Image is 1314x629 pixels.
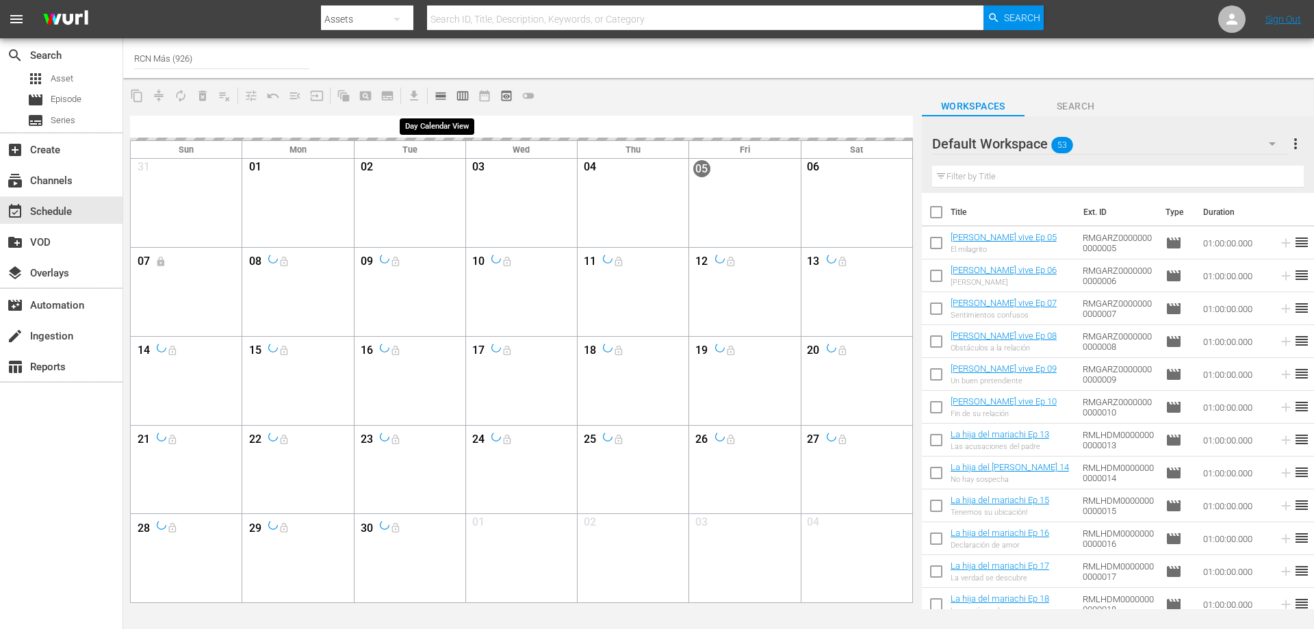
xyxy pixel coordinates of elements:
span: 18 [581,344,598,361]
span: Automation [7,297,23,313]
span: 30 [358,522,375,539]
span: 24 [469,433,487,450]
span: reorder [1293,464,1310,480]
span: reorder [1293,267,1310,283]
span: calendar_view_day_outlined [434,89,448,103]
span: Lock and Publish [385,257,407,266]
svg: Add to Schedule [1278,597,1293,612]
span: Search [1004,5,1040,30]
div: El milagrito [951,245,1057,254]
span: Lock and Publish [496,434,519,443]
span: Episode [1165,596,1182,613]
div: Un buen pretendiente [951,376,1057,385]
span: Sat [850,144,863,155]
svg: Add to Schedule [1278,400,1293,415]
span: Episode [1165,498,1182,514]
span: Episode [1165,530,1182,547]
span: Episode [27,92,44,108]
span: Select an event to delete [192,85,214,107]
th: Title [951,193,1075,231]
td: 01:00:00.000 [1198,424,1273,457]
td: 01:00:00.000 [1198,227,1273,259]
span: 20 [805,344,822,361]
svg: Add to Schedule [1278,498,1293,513]
td: 01:00:00.000 [1198,489,1273,522]
div: Sentimientos confusos [951,311,1057,320]
span: Episode [1165,235,1182,251]
td: 01:00:00.000 [1198,325,1273,358]
span: Download as CSV [398,82,425,109]
span: Create Series Block [376,85,398,107]
span: Search [1025,98,1127,115]
span: Lock and Publish [720,345,743,354]
svg: Add to Schedule [1278,564,1293,579]
span: Lock and Publish [273,257,296,266]
span: Sun [179,144,194,155]
td: 01:00:00.000 [1198,555,1273,588]
span: Asset [51,72,73,86]
span: 27 [805,433,822,450]
a: La hija del mariachi Ep 16 [951,528,1049,538]
span: Channels [7,172,23,189]
span: 23 [358,433,375,450]
span: Overlays [7,265,23,281]
span: preview_outlined [500,89,513,103]
span: 03 [469,160,487,177]
span: Refresh All Search Blocks [328,82,355,109]
span: 03 [693,515,710,532]
span: reorder [1293,497,1310,513]
span: reorder [1293,431,1310,448]
svg: Add to Schedule [1278,367,1293,382]
span: Lock and Publish [496,257,519,266]
a: [PERSON_NAME] vive Ep 09 [951,363,1057,374]
td: 01:00:00.000 [1198,292,1273,325]
span: 01 [246,160,263,177]
span: Mon [289,144,307,155]
span: Lock and Publish [273,434,296,443]
span: reorder [1293,530,1310,546]
span: 28 [135,522,152,539]
div: Month View [130,140,913,603]
span: reorder [1293,300,1310,316]
a: [PERSON_NAME] vive Ep 05 [951,232,1057,242]
span: Week Calendar View [452,85,474,107]
button: more_vert [1287,127,1304,160]
span: Customize Events [235,82,262,109]
span: Episode [1165,465,1182,481]
span: Search [7,47,23,64]
span: Episode [1165,300,1182,317]
span: 13 [805,255,822,272]
svg: Add to Schedule [1278,301,1293,316]
span: Remove Gaps & Overlaps [148,85,170,107]
td: 01:00:00.000 [1198,358,1273,391]
span: Lock and Publish [385,434,407,443]
span: Lock and Publish [832,345,854,354]
span: 14 [135,344,152,361]
svg: Add to Schedule [1278,531,1293,546]
span: Lock and Publish [832,257,854,266]
a: [PERSON_NAME] vive Ep 08 [951,331,1057,341]
span: Episode [1165,563,1182,580]
span: menu [8,11,25,27]
div: Declaración de amor [951,541,1049,550]
div: Tenemos su ubicación! [951,508,1049,517]
button: Search [983,5,1044,30]
span: Lock and Publish [162,345,184,354]
span: calendar_view_week_outlined [456,89,469,103]
span: Asset [27,70,44,87]
a: La hija del mariachi Ep 15 [951,495,1049,505]
th: Type [1157,193,1195,231]
span: Lock and Publish [162,523,184,532]
span: 25 [581,433,598,450]
span: Series [51,114,75,127]
span: Episode [1165,268,1182,284]
span: 02 [358,160,375,177]
span: Lock and Publish [385,523,407,532]
span: Create [7,142,23,158]
div: La verdad se descubre [951,574,1049,582]
div: [PERSON_NAME] [951,278,1057,287]
a: La hija del mariachi Ep 13 [951,429,1049,439]
span: reorder [1293,365,1310,382]
td: 01:00:00.000 [1198,457,1273,489]
span: Tue [402,144,417,155]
